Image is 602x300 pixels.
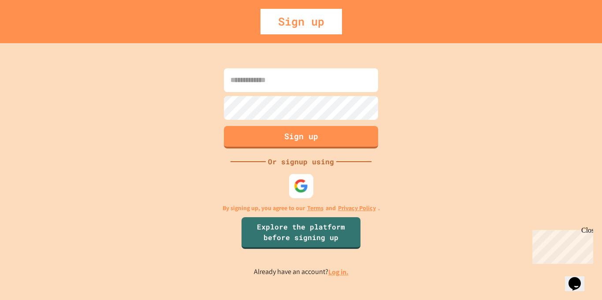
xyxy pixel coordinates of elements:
a: Log in. [328,267,349,277]
div: Chat with us now!Close [4,4,61,56]
iframe: chat widget [565,265,593,291]
p: By signing up, you agree to our and . [223,204,380,213]
a: Explore the platform before signing up [242,217,360,249]
a: Terms [307,204,323,213]
a: Privacy Policy [338,204,376,213]
div: Sign up [260,9,342,34]
div: Or signup using [266,156,336,167]
img: google-icon.svg [294,178,308,193]
p: Already have an account? [254,267,349,278]
button: Sign up [224,126,378,148]
iframe: chat widget [529,226,593,264]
